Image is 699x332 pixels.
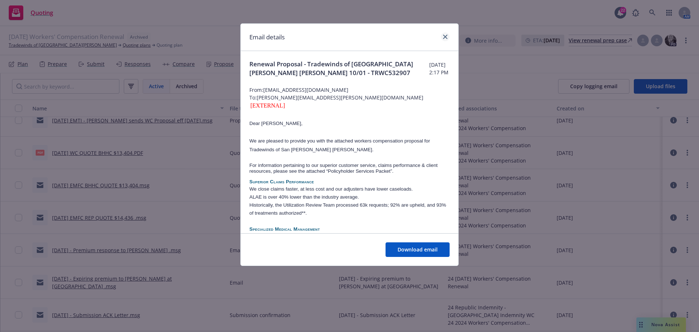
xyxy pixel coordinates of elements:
[249,202,446,216] span: Historically, the Utilization Review Team processed 63k requests; 92% are upheld, and 93% of trea...
[386,242,450,257] button: Download email
[249,179,314,184] span: Superior Claims Performance
[249,32,285,42] h1: Email details
[249,186,413,192] span: We close claims faster, at less cost and our adjusters have lower caseloads.
[249,121,303,126] span: Dear [PERSON_NAME],
[249,101,450,110] div: [EXTERNAL]
[249,194,359,200] span: ALAE is over 40% lower than the industry average.
[249,226,320,232] span: Specialized Medical Management
[429,61,450,76] span: [DATE] 2:17 PM
[249,163,438,174] span: For information pertaining to our superior customer service, claims performance & client resource...
[249,138,430,152] span: We are pleased to provide you with the attached workers compensation proposal for Tradewinds of S...
[249,60,429,77] span: Renewal Proposal - Tradewinds of [GEOGRAPHIC_DATA][PERSON_NAME] [PERSON_NAME] 10/01 - TRWC532907
[441,32,450,41] a: close
[249,86,450,94] span: From: [EMAIL_ADDRESS][DOMAIN_NAME]
[398,246,438,253] span: Download email
[249,94,450,101] span: To: [PERSON_NAME][EMAIL_ADDRESS][PERSON_NAME][DOMAIN_NAME]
